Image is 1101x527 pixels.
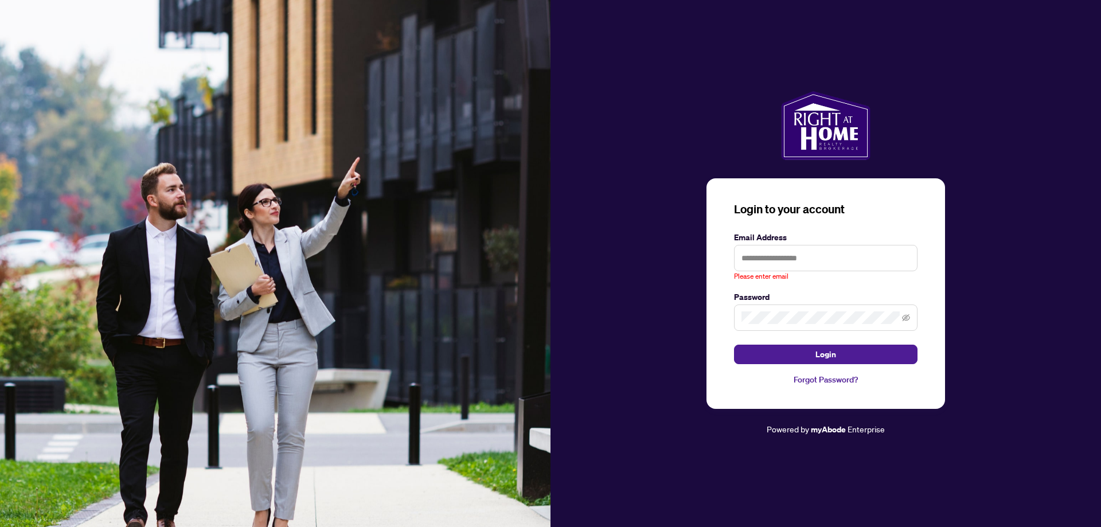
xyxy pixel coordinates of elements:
button: Login [734,345,918,364]
a: Forgot Password? [734,373,918,386]
span: Powered by [767,424,809,434]
h3: Login to your account [734,201,918,217]
span: Please enter email [734,271,788,282]
img: ma-logo [781,91,870,160]
label: Email Address [734,231,918,244]
a: myAbode [811,423,846,436]
span: Login [815,345,836,364]
label: Password [734,291,918,303]
span: Enterprise [848,424,885,434]
span: eye-invisible [902,314,910,322]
